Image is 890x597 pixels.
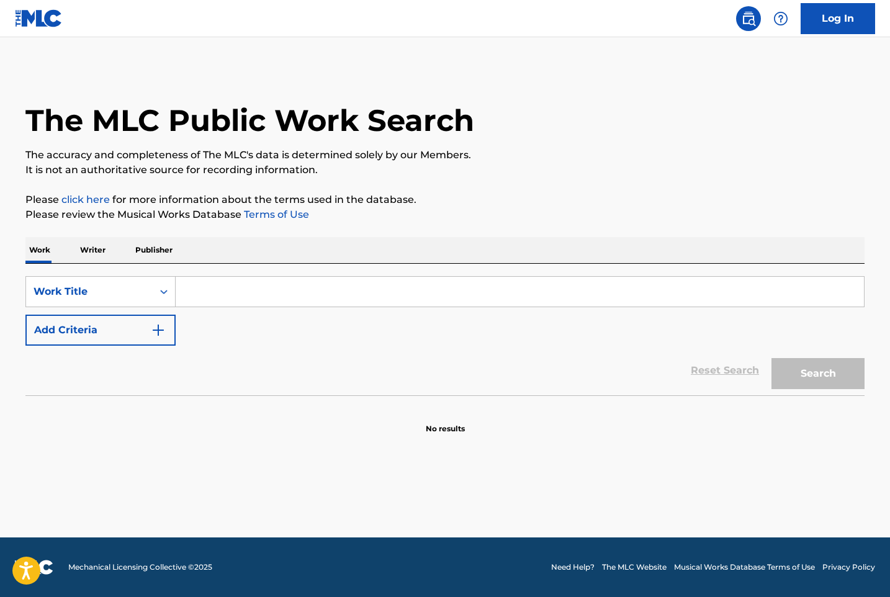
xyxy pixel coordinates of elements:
form: Search Form [25,276,865,395]
a: Log In [801,3,875,34]
img: logo [15,560,53,575]
a: Privacy Policy [822,562,875,573]
p: No results [426,408,465,434]
p: Work [25,237,54,263]
h1: The MLC Public Work Search [25,102,474,139]
span: Mechanical Licensing Collective © 2025 [68,562,212,573]
button: Add Criteria [25,315,176,346]
a: Need Help? [551,562,595,573]
div: Help [768,6,793,31]
div: Work Title [34,284,145,299]
p: Please for more information about the terms used in the database. [25,192,865,207]
p: Writer [76,237,109,263]
a: click here [61,194,110,205]
img: search [741,11,756,26]
p: The accuracy and completeness of The MLC's data is determined solely by our Members. [25,148,865,163]
a: Terms of Use [241,209,309,220]
img: help [773,11,788,26]
p: Publisher [132,237,176,263]
a: Musical Works Database Terms of Use [674,562,815,573]
a: The MLC Website [602,562,667,573]
img: MLC Logo [15,9,63,27]
a: Public Search [736,6,761,31]
p: Please review the Musical Works Database [25,207,865,222]
p: It is not an authoritative source for recording information. [25,163,865,177]
img: 9d2ae6d4665cec9f34b9.svg [151,323,166,338]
